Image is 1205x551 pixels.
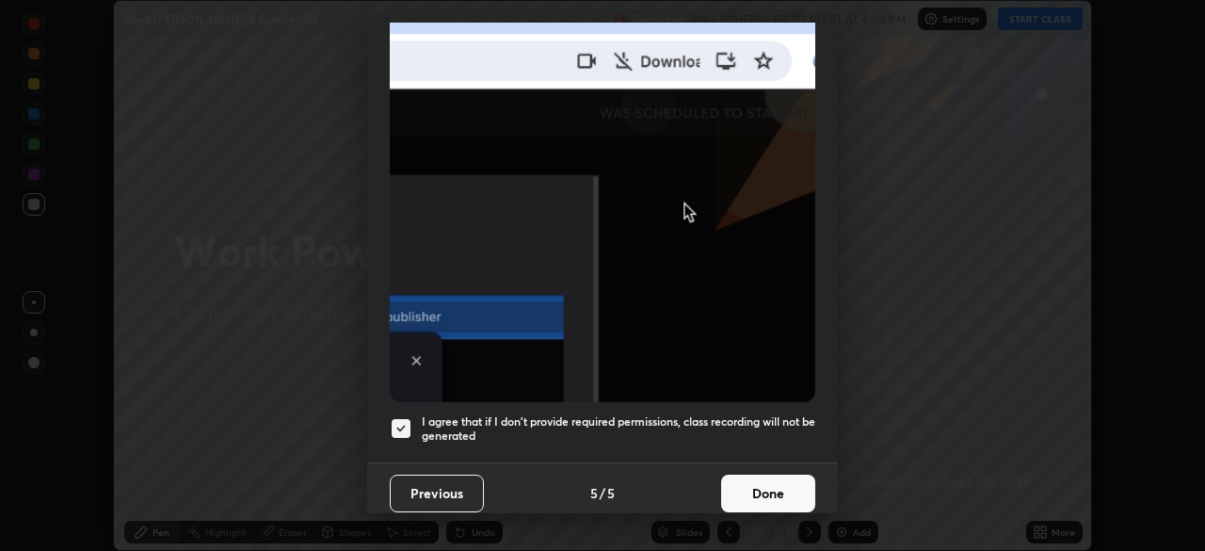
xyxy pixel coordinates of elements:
[422,414,815,444] h5: I agree that if I don't provide required permissions, class recording will not be generated
[390,475,484,512] button: Previous
[600,483,605,503] h4: /
[607,483,615,503] h4: 5
[590,483,598,503] h4: 5
[721,475,815,512] button: Done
